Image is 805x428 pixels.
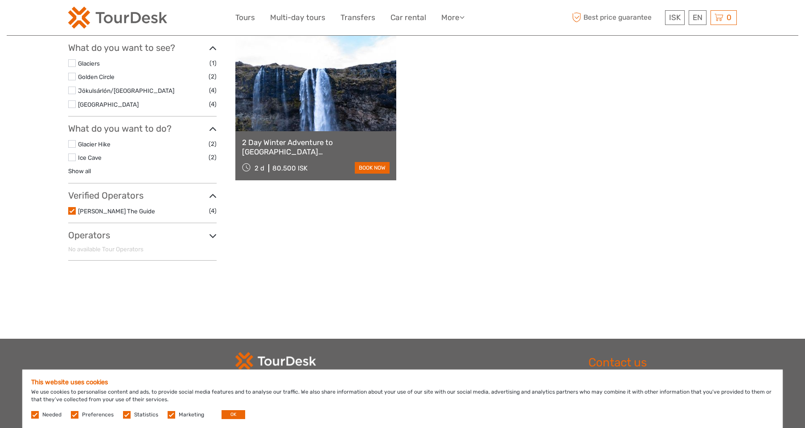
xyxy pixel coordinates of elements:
[78,73,115,80] a: Golden Circle
[12,16,101,23] p: We're away right now. Please check back later!
[82,411,114,419] label: Preferences
[570,10,663,25] span: Best price guarantee
[689,10,706,25] div: EN
[355,162,390,174] a: book now
[78,154,102,161] a: Ice Cave
[68,167,91,175] a: Show all
[22,370,783,428] div: We use cookies to personalise content and ads, to provide social media features and to analyse ou...
[209,206,217,216] span: (4)
[179,411,204,419] label: Marketing
[68,123,217,134] h3: What do you want to do?
[669,13,681,22] span: ISK
[209,85,217,96] span: (4)
[68,245,144,253] span: No available Tour Operators
[588,356,737,370] h2: Contact us
[270,11,325,24] a: Multi-day tours
[78,60,100,67] a: Glaciers
[209,152,217,162] span: (2)
[390,11,426,24] a: Car rental
[441,11,464,24] a: More
[255,164,264,172] span: 2 d
[209,99,217,109] span: (4)
[209,71,217,82] span: (2)
[68,42,217,53] h3: What do you want to see?
[725,13,733,22] span: 0
[235,352,316,370] img: td-logo-white.png
[103,14,113,25] button: Open LiveChat chat widget
[68,230,217,241] h3: Operators
[134,411,158,419] label: Statistics
[272,164,308,172] div: 80.500 ISK
[209,58,217,68] span: (1)
[42,411,62,419] label: Needed
[242,138,390,156] a: 2 Day Winter Adventure to [GEOGRAPHIC_DATA] [GEOGRAPHIC_DATA], [GEOGRAPHIC_DATA], [GEOGRAPHIC_DAT...
[222,410,245,419] button: OK
[78,101,139,108] a: [GEOGRAPHIC_DATA]
[341,11,375,24] a: Transfers
[235,11,255,24] a: Tours
[78,87,174,94] a: Jökulsárlón/[GEOGRAPHIC_DATA]
[31,378,774,386] h5: This website uses cookies
[78,141,111,148] a: Glacier Hike
[78,208,155,215] a: [PERSON_NAME] The Guide
[68,7,167,29] img: 120-15d4194f-c635-41b9-a512-a3cb382bfb57_logo_small.png
[68,190,217,201] h3: Verified Operators
[209,139,217,149] span: (2)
